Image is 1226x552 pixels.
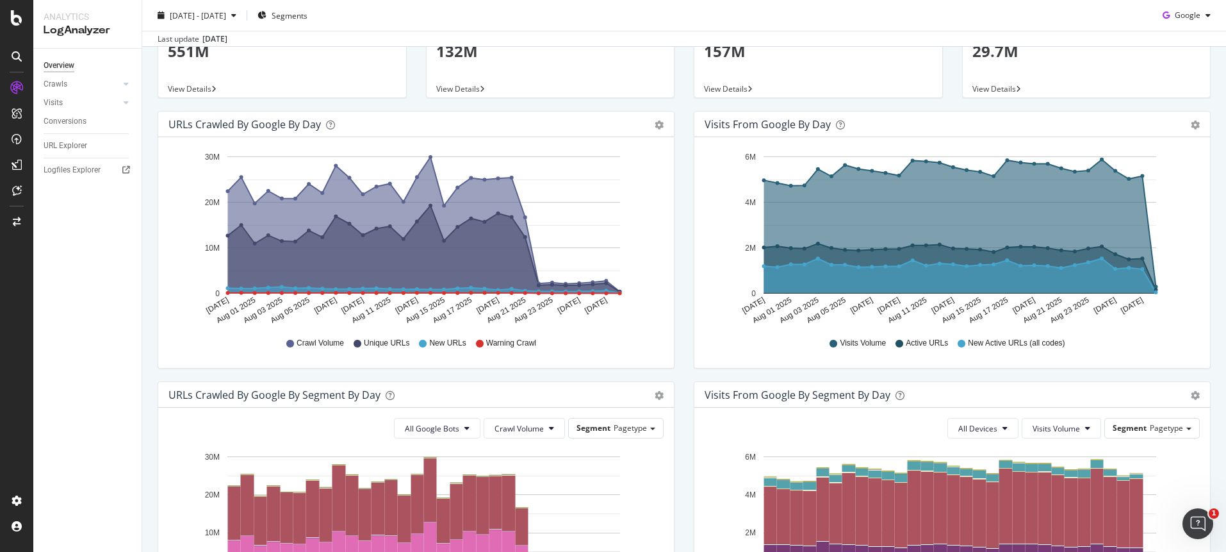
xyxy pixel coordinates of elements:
[745,153,756,162] text: 6M
[350,296,392,325] text: Aug 11 2025
[1113,422,1147,433] span: Segment
[44,163,133,177] a: Logfiles Explorer
[1033,423,1080,434] span: Visits Volume
[704,40,933,62] p: 157M
[205,490,220,499] text: 20M
[215,289,220,298] text: 0
[44,115,133,128] a: Conversions
[215,296,257,325] text: Aug 01 2025
[745,198,756,207] text: 4M
[475,296,500,315] text: [DATE]
[745,244,756,253] text: 2M
[44,139,87,153] div: URL Explorer
[394,296,420,315] text: [DATE]
[1209,508,1219,519] span: 1
[1175,10,1200,21] span: Google
[297,338,344,349] span: Crawl Volume
[967,296,1009,325] text: Aug 17 2025
[1119,296,1145,315] text: [DATE]
[840,338,886,349] span: Visits Volume
[1191,391,1200,400] div: gear
[242,296,284,325] text: Aug 03 2025
[313,296,338,315] text: [DATE]
[170,10,226,21] span: [DATE] - [DATE]
[705,118,831,131] div: Visits from Google by day
[272,10,307,21] span: Segments
[751,296,793,325] text: Aug 01 2025
[614,422,647,433] span: Pagetype
[44,163,101,177] div: Logfiles Explorer
[44,59,133,72] a: Overview
[168,389,380,401] div: URLs Crawled by Google By Segment By Day
[947,418,1018,439] button: All Devices
[339,296,365,315] text: [DATE]
[436,40,665,62] p: 132M
[1021,296,1063,325] text: Aug 21 2025
[576,422,610,433] span: Segment
[1191,121,1200,130] div: gear
[168,147,659,326] svg: A chart.
[152,5,241,26] button: [DATE] - [DATE]
[252,5,313,26] button: Segments
[972,83,1016,94] span: View Details
[158,33,227,45] div: Last update
[805,296,847,325] text: Aug 05 2025
[205,529,220,538] text: 10M
[705,389,890,401] div: Visits from Google By Segment By Day
[849,296,874,315] text: [DATE]
[204,296,230,315] text: [DATE]
[583,296,609,315] text: [DATE]
[44,96,63,110] div: Visits
[269,296,311,325] text: Aug 05 2025
[1022,418,1101,439] button: Visits Volume
[778,296,821,325] text: Aug 03 2025
[44,23,131,38] div: LogAnalyzer
[968,338,1065,349] span: New Active URLs (all codes)
[745,529,756,538] text: 2M
[44,10,131,23] div: Analytics
[655,391,664,400] div: gear
[745,490,756,499] text: 4M
[364,338,409,349] span: Unique URLs
[405,423,459,434] span: All Google Bots
[205,153,220,162] text: 30M
[394,418,480,439] button: All Google Bots
[906,338,948,349] span: Active URLs
[556,296,582,315] text: [DATE]
[205,198,220,207] text: 20M
[745,453,756,462] text: 6M
[705,147,1195,326] svg: A chart.
[751,289,756,298] text: 0
[958,423,997,434] span: All Devices
[930,296,956,315] text: [DATE]
[1092,296,1118,315] text: [DATE]
[44,96,120,110] a: Visits
[205,244,220,253] text: 10M
[431,296,473,325] text: Aug 17 2025
[44,78,67,91] div: Crawls
[740,296,766,315] text: [DATE]
[494,423,544,434] span: Crawl Volume
[1011,296,1036,315] text: [DATE]
[404,296,446,325] text: Aug 15 2025
[1049,296,1091,325] text: Aug 23 2025
[655,121,664,130] div: gear
[429,338,466,349] span: New URLs
[512,296,555,325] text: Aug 23 2025
[876,296,901,315] text: [DATE]
[886,296,928,325] text: Aug 11 2025
[484,418,565,439] button: Crawl Volume
[940,296,983,325] text: Aug 15 2025
[1157,5,1216,26] button: Google
[485,296,527,325] text: Aug 21 2025
[168,40,396,62] p: 551M
[1182,508,1213,539] iframe: Intercom live chat
[168,118,321,131] div: URLs Crawled by Google by day
[44,78,120,91] a: Crawls
[44,59,74,72] div: Overview
[44,139,133,153] a: URL Explorer
[704,83,748,94] span: View Details
[44,115,86,128] div: Conversions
